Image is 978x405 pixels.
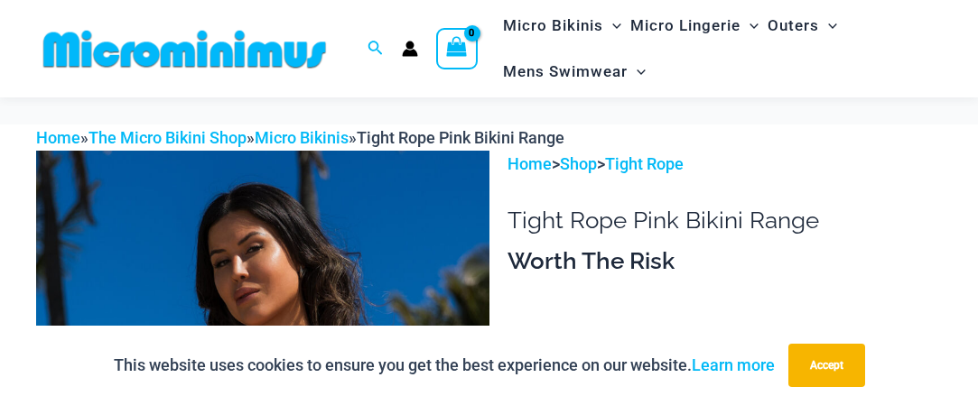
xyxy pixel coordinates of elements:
[508,151,942,178] p: > >
[630,3,740,49] span: Micro Lingerie
[508,154,552,173] a: Home
[508,207,942,235] h1: Tight Rope Pink Bikini Range
[628,49,646,95] span: Menu Toggle
[88,128,247,147] a: The Micro Bikini Shop
[626,3,763,49] a: Micro LingerieMenu ToggleMenu Toggle
[36,128,80,147] a: Home
[740,3,759,49] span: Menu Toggle
[503,49,628,95] span: Mens Swimwear
[819,3,837,49] span: Menu Toggle
[788,344,865,387] button: Accept
[368,38,384,60] a: Search icon link
[36,128,564,147] span: » » »
[503,3,603,49] span: Micro Bikinis
[357,128,564,147] span: Tight Rope Pink Bikini Range
[560,154,597,173] a: Shop
[114,352,775,379] p: This website uses cookies to ensure you get the best experience on our website.
[498,49,650,95] a: Mens SwimwearMenu ToggleMenu Toggle
[498,3,626,49] a: Micro BikinisMenu ToggleMenu Toggle
[768,3,819,49] span: Outers
[255,128,349,147] a: Micro Bikinis
[605,154,684,173] a: Tight Rope
[508,246,942,277] h3: Worth The Risk
[692,355,775,374] a: Learn more
[763,3,842,49] a: OutersMenu ToggleMenu Toggle
[36,29,333,69] img: MM SHOP LOGO FLAT
[603,3,621,49] span: Menu Toggle
[436,28,478,69] a: View Shopping Cart, empty
[402,41,418,57] a: Account icon link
